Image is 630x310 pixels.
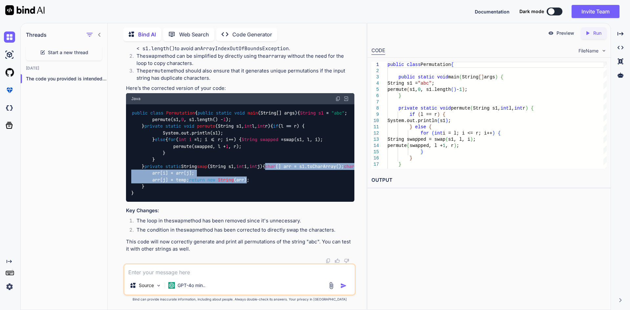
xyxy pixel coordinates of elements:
p: Preview [556,30,574,36]
span: 0 [181,116,184,122]
h1: Threads [26,31,47,39]
span: private [144,163,163,169]
code: permute [146,68,166,74]
img: darkCloudIdeIcon [4,102,15,114]
code: swap [146,53,157,59]
span: String s1 = [388,81,418,86]
span: System.out.println [388,118,437,123]
button: Invite Team [572,5,619,18]
div: 3 [371,74,379,80]
span: new [207,177,215,183]
span: 1 [226,143,228,149]
img: settings [4,281,15,292]
span: ; [431,81,434,86]
img: Bind AI [5,5,45,15]
span: char [344,163,354,169]
span: ( [470,106,473,111]
span: ) [470,137,473,142]
span: swap [197,163,207,169]
span: static [165,123,181,129]
span: void [440,106,451,111]
img: copy [325,258,331,263]
p: Bind can provide inaccurate information, including about people. Always double-check its answers.... [123,297,356,302]
p: GPT-4o min.. [178,282,205,289]
span: private [144,123,163,129]
span: static [420,106,437,111]
span: void [184,123,194,129]
p: Code Generator [232,31,272,38]
span: swapped, l + [409,143,443,148]
span: ( [407,87,409,92]
h3: Key Changes: [126,207,354,215]
div: 2 [371,68,379,74]
span: r [522,106,525,111]
span: int [500,106,509,111]
span: public [398,74,415,80]
p: Run [593,30,601,36]
img: attachment [327,282,335,289]
img: like [335,258,340,263]
span: permute [451,106,470,111]
div: 14 [371,143,379,149]
div: 12 [371,130,379,136]
span: for [420,131,429,136]
span: { [500,74,503,80]
span: s1, l, i [448,137,470,142]
button: Documentation [475,8,510,15]
span: "abc" [418,81,431,86]
span: (String s1, i, j) [207,163,262,169]
img: Open in Browser [343,96,349,102]
span: public [388,62,404,67]
span: } [398,93,401,98]
span: String [241,137,257,143]
span: int [236,163,244,169]
img: chevron down [601,48,607,53]
span: { [498,131,500,136]
div: 10 [371,118,379,124]
span: main [448,74,459,80]
span: , s1.length [420,87,451,92]
span: public [198,110,213,116]
span: ( [431,131,434,136]
span: { [443,112,445,117]
code: arr [265,53,274,59]
code: ArrayIndexOutOfBoundsException [200,45,289,52]
code: swap [172,217,183,224]
span: ) [437,112,440,117]
span: s1, [409,87,418,92]
span: ( [459,74,462,80]
span: } [420,149,423,155]
span: String s1, [473,106,500,111]
span: = [326,110,329,116]
p: Bind AI [138,31,156,38]
span: } [398,162,401,167]
img: githubLight [4,67,15,78]
h2: [DATE] [21,66,107,71]
span: int [434,131,443,136]
div: 5 [371,87,379,93]
li: The method should also ensure that it generates unique permutations if the input string has dupli... [131,67,354,82]
span: for [168,137,176,143]
h2: OUTPUT [367,173,611,188]
span: 1 [223,116,226,122]
li: The method can be simplified by directly using the array without the need for the loop to copy ch... [131,52,354,67]
span: ; [448,118,451,123]
span: ) [462,87,465,92]
p: This code will now correctly generate and print all permutations of the string "abc". You can tes... [126,238,354,253]
span: private [398,106,418,111]
span: ; [465,87,467,92]
span: ( [407,143,409,148]
div: 18 [371,168,379,174]
span: int [257,123,265,129]
span: int [178,137,186,143]
img: ai-studio [4,49,15,60]
span: 1 [443,143,445,148]
span: Documentation [475,9,510,14]
img: icon [340,282,347,289]
span: = [194,137,197,143]
img: chat [4,31,15,43]
code: swap [183,227,195,233]
span: (String s1, l, r) [215,123,270,129]
img: dislike [344,258,349,263]
div: 4 [371,80,379,87]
